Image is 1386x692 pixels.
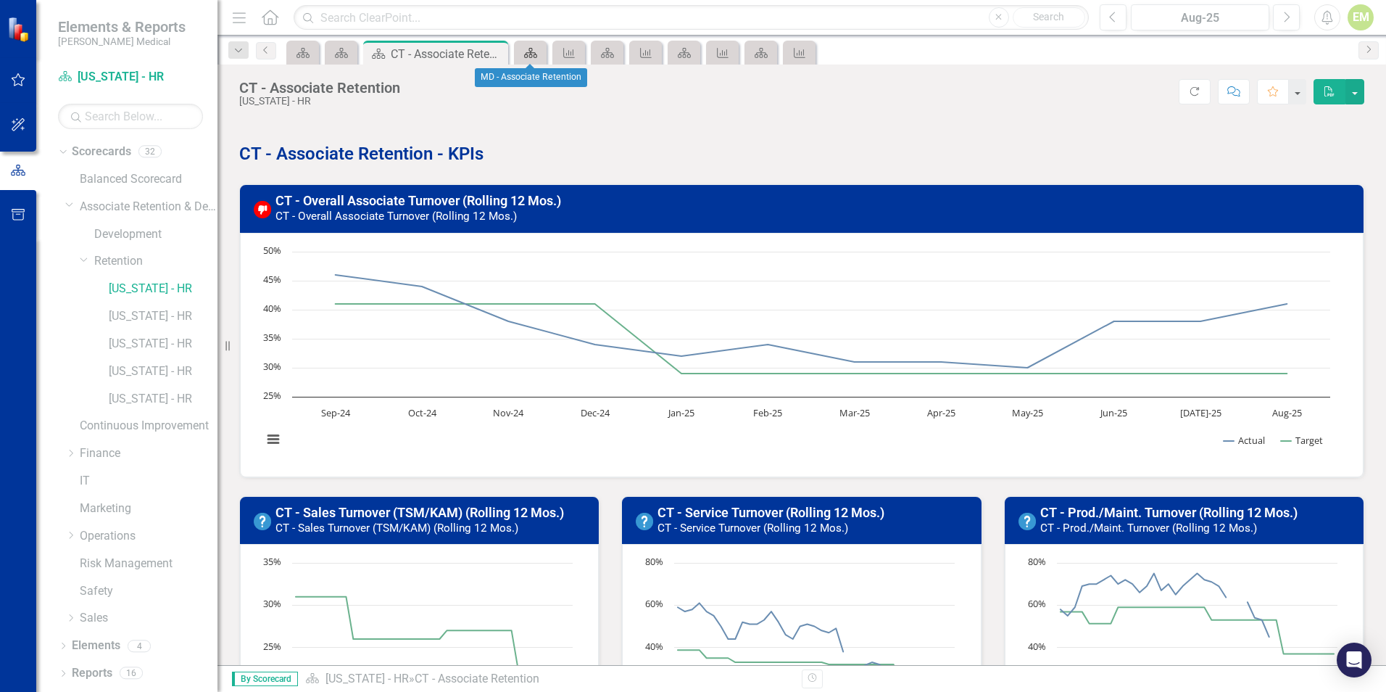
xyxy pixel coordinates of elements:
[109,363,217,380] a: [US_STATE] - HR
[1348,4,1374,30] button: EM
[1057,605,1337,657] g: Target, line 2 of 2 with 39 data points.
[263,302,281,315] text: 40%
[263,640,281,653] text: 25%
[1272,406,1302,419] text: Aug-25
[325,672,409,685] a: [US_STATE] - HR
[1281,434,1324,447] button: Show Target
[80,171,217,188] a: Balanced Scorecard
[263,244,281,257] text: 50%
[239,80,400,96] div: CT - Associate Retention
[80,501,217,517] a: Marketing
[80,610,217,627] a: Sales
[255,244,1348,462] div: Chart. Highcharts interactive chart.
[138,146,162,158] div: 32
[1033,11,1064,22] span: Search
[263,555,281,568] text: 35%
[475,68,587,87] div: MD - Associate Retention
[493,406,524,419] text: Nov-24
[1013,7,1085,28] button: Search
[1012,406,1043,419] text: May-25
[1131,4,1269,30] button: Aug-25
[80,199,217,215] a: Associate Retention & Development
[275,505,564,520] a: CT - Sales Turnover (TSM/KAM) (Rolling 12 Mos.)
[72,665,112,682] a: Reports
[1040,522,1257,535] small: CT - Prod./Maint. Turnover (Rolling 12 Mos.)
[645,640,663,653] text: 40%
[657,505,884,520] a: CT - Service Turnover (Rolling 12 Mos.)
[927,406,955,419] text: Apr-25
[645,555,663,568] text: 80%
[263,389,281,402] text: 25%
[581,406,610,419] text: Dec-24
[120,667,143,680] div: 16
[72,144,131,160] a: Scorecards
[839,406,870,419] text: Mar-25
[109,336,217,353] a: [US_STATE] - HR
[1180,406,1221,419] text: [DATE]-25
[58,36,186,47] small: [PERSON_NAME] Medical
[239,144,484,164] strong: CT - Associate Retention - KPIs
[1337,643,1372,677] div: Open Intercom Messenger
[254,513,271,530] img: No Information
[263,597,281,610] text: 30%
[636,513,653,530] img: No Information
[255,244,1337,462] svg: Interactive chart
[1099,406,1127,419] text: Jun-25
[58,18,186,36] span: Elements & Reports
[1028,640,1046,653] text: 40%
[408,406,437,419] text: Oct-24
[305,671,791,688] div: »
[657,522,848,535] small: CT - Service Turnover (Rolling 12 Mos.)
[239,96,400,107] div: [US_STATE] - HR
[275,522,518,535] small: CT - Sales Turnover (TSM/KAM) (Rolling 12 Mos.)
[321,406,351,419] text: Sep-24
[1136,9,1264,27] div: Aug-25
[263,273,281,286] text: 45%
[109,308,217,325] a: [US_STATE] - HR
[275,210,517,223] small: CT - Overall Associate Turnover (Rolling 12 Mos.)
[94,253,217,270] a: Retention
[254,201,271,218] img: Below Target
[667,406,694,419] text: Jan-25
[80,528,217,545] a: Operations
[1040,505,1298,520] a: CT - Prod./Maint. Turnover (Rolling 12 Mos.)
[1028,555,1046,568] text: 80%
[80,418,217,434] a: Continuous Improvement
[275,193,561,208] a: CT - Overall Associate Turnover (Rolling 12 Mos.)
[109,281,217,297] a: [US_STATE] - HR
[1018,513,1036,530] img: No Information
[263,331,281,344] text: 35%
[72,638,120,654] a: Elements
[1028,597,1046,610] text: 60%
[80,445,217,462] a: Finance
[94,226,217,243] a: Development
[80,556,217,572] a: Risk Management
[645,597,663,610] text: 60%
[415,672,539,685] div: CT - Associate Retention
[58,104,203,129] input: Search Below...
[80,473,217,490] a: IT
[7,17,33,42] img: ClearPoint Strategy
[128,640,151,652] div: 4
[109,391,217,408] a: [US_STATE] - HR
[1224,434,1265,447] button: Show Actual
[753,406,782,419] text: Feb-25
[391,45,505,63] div: CT - Associate Retention
[294,5,1089,30] input: Search ClearPoint...
[58,69,203,86] a: [US_STATE] - HR
[80,583,217,600] a: Safety
[263,429,283,450] button: View chart menu, Chart
[232,672,298,686] span: By Scorecard
[263,360,281,373] text: 30%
